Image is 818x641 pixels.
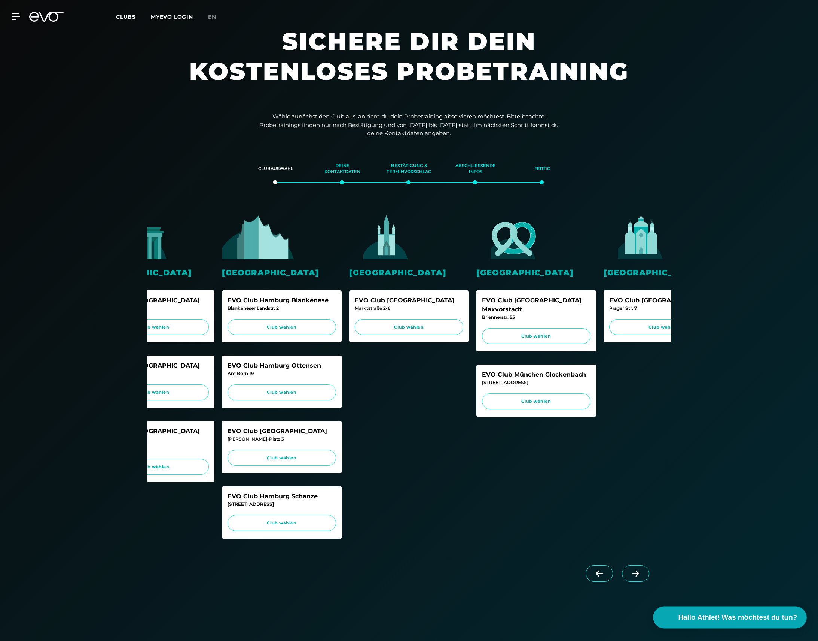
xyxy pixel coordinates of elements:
[184,26,634,101] h1: Sichere dir dein kostenloses Probetraining
[355,319,463,335] a: Club wählen
[482,296,590,314] div: EVO Club [GEOGRAPHIC_DATA] Maxvorstadt
[228,501,336,508] div: [STREET_ADDRESS]
[228,370,336,377] div: Am Born 19
[235,389,329,396] span: Club wählen
[107,324,202,330] span: Club wählen
[228,296,336,305] div: EVO Club Hamburg Blankenese
[385,159,433,179] div: Bestätigung & Terminvorschlag
[100,319,209,335] a: Club wählen
[518,159,566,179] div: Fertig
[228,492,336,501] div: EVO Club Hamburg Schanze
[208,13,225,21] a: en
[100,459,209,475] a: Club wählen
[476,267,596,278] div: [GEOGRAPHIC_DATA]
[228,305,336,312] div: Blankeneser Landstr. 2
[228,450,336,466] a: Club wählen
[107,464,202,470] span: Club wählen
[604,212,678,259] img: evofitness
[100,296,209,305] div: EVO Club [GEOGRAPHIC_DATA]
[362,324,456,330] span: Club wählen
[489,398,583,405] span: Club wählen
[95,267,214,278] div: [GEOGRAPHIC_DATA]
[235,455,329,461] span: Club wählen
[228,319,336,335] a: Club wählen
[228,384,336,400] a: Club wählen
[259,112,559,138] p: Wähle zunächst den Club aus, an dem du dein Probetraining absolvieren möchtest. Bitte beachte: Pr...
[100,305,209,312] div: [STREET_ADDRESS]
[235,520,329,526] span: Club wählen
[349,212,424,259] img: evofitness
[355,296,463,305] div: EVO Club [GEOGRAPHIC_DATA]
[228,436,336,442] div: [PERSON_NAME]-Platz 3
[452,159,500,179] div: Abschließende Infos
[100,445,209,451] div: [STREET_ADDRESS]
[609,319,718,335] a: Club wählen
[482,314,590,321] div: Briennerstr. 55
[116,13,136,20] span: Clubs
[100,361,209,370] div: EVO Club [GEOGRAPHIC_DATA]
[208,13,216,20] span: en
[100,427,209,445] div: EVO Club [GEOGRAPHIC_DATA] Spittelmarkt
[482,379,590,386] div: [STREET_ADDRESS]
[653,607,807,629] button: Hallo Athlet! Was möchtest du tun?
[616,324,711,330] span: Club wählen
[222,267,342,278] div: [GEOGRAPHIC_DATA]
[318,159,366,179] div: Deine Kontaktdaten
[489,333,583,339] span: Club wählen
[107,389,202,396] span: Club wählen
[235,324,329,330] span: Club wählen
[349,267,469,278] div: [GEOGRAPHIC_DATA]
[482,328,590,344] a: Club wählen
[228,515,336,531] a: Club wählen
[604,267,723,278] div: [GEOGRAPHIC_DATA]
[100,370,209,377] div: [STREET_ADDRESS]
[228,427,336,436] div: EVO Club [GEOGRAPHIC_DATA]
[355,305,463,312] div: Marktstraße 2-6
[482,393,590,409] a: Club wählen
[151,13,193,20] a: MYEVO LOGIN
[228,361,336,370] div: EVO Club Hamburg Ottensen
[100,384,209,400] a: Club wählen
[116,13,151,20] a: Clubs
[609,296,718,305] div: EVO Club [GEOGRAPHIC_DATA]
[609,305,718,312] div: Prager Str. 7
[678,612,797,623] span: Hallo Athlet! Was möchtest du tun?
[476,212,551,259] img: evofitness
[222,212,297,259] img: evofitness
[252,159,300,179] div: Clubauswahl
[482,370,590,379] div: EVO Club München Glockenbach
